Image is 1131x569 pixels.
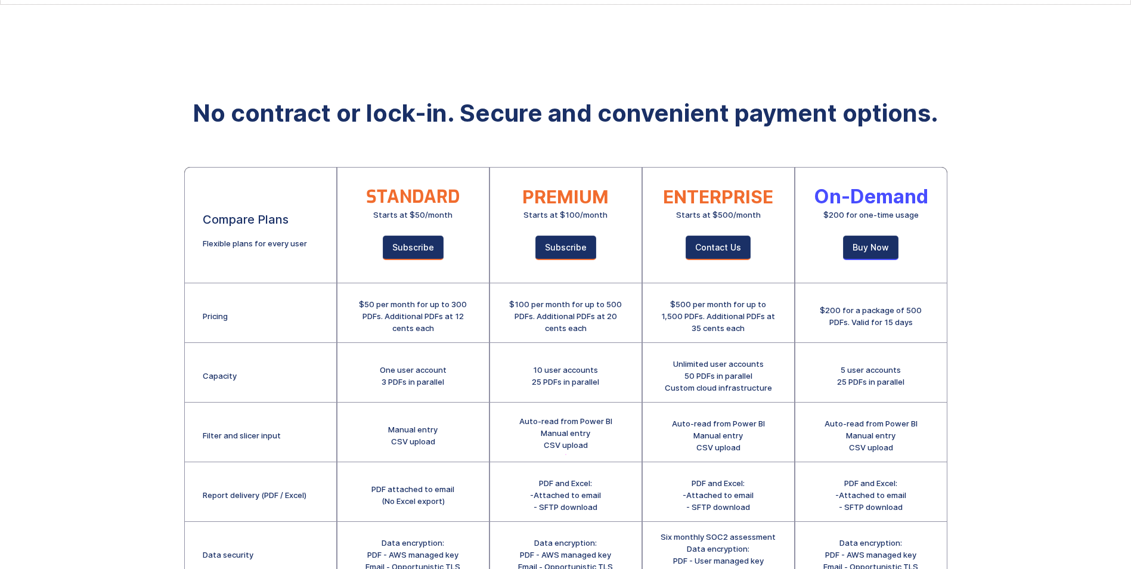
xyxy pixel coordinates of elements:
[843,236,898,260] a: Buy Now
[388,423,438,447] div: Manual entry CSV upload
[519,415,612,451] div: Auto-read from Power BI Manual entry CSV upload
[530,477,601,513] div: PDF and Excel: -Attached to email - SFTP download
[663,191,773,203] div: ENTERPRISE
[383,236,444,260] a: Subscribe
[535,236,596,260] a: Subscribe
[371,483,454,507] div: PDF attached to email (No Excel export)
[823,209,919,221] div: $200 for one-time usage
[686,236,751,260] a: Contact Us
[203,310,228,322] div: Pricing
[203,237,307,249] div: Flexible plans for every user
[373,209,453,221] div: Starts at $50/month
[665,358,772,394] div: Unlimited user accounts 50 PDFs in parallel Custom cloud infrastructure
[532,364,599,388] div: 10 user accounts 25 PDFs in parallel
[825,418,918,453] div: Auto-read from Power BI Manual entry CSV upload
[203,429,281,441] div: Filter and slicer input
[661,298,776,334] div: $500 per month for up to 1,500 PDFs. Additional PDFs at 35 cents each
[203,489,306,501] div: Report delivery (PDF / Excel)
[355,298,471,334] div: $50 per month for up to 300 PDFs. Additional PDFs at 12 cents each
[508,298,624,334] div: $100 per month for up to 500 PDFs. Additional PDFs at 20 cents each
[523,209,608,221] div: Starts at $100/month
[203,549,253,561] div: Data security
[813,304,929,328] div: $200 for a package of 500 PDFs. Valid for 15 days
[193,98,938,128] strong: No contract or lock-in. Secure and convenient payment options.
[522,191,609,203] div: PREMIUM
[672,418,765,453] div: Auto-read from Power BI Manual entry CSV upload
[835,477,906,513] div: PDF and Excel: -Attached to email - SFTP download
[203,370,237,382] div: Capacity
[814,191,928,203] div: On-Demand
[366,191,460,203] div: STANDARD
[203,214,289,225] div: Compare Plans
[837,364,904,388] div: 5 user accounts 25 PDFs in parallel
[380,364,447,388] div: One user account 3 PDFs in parallel
[683,477,754,513] div: PDF and Excel: -Attached to email - SFTP download
[676,209,761,221] div: Starts at $500/month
